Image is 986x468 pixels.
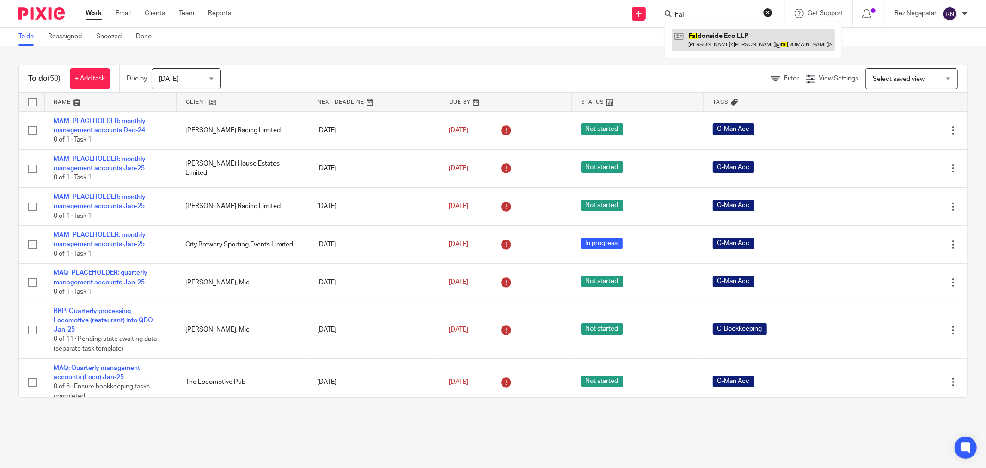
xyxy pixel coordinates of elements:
[54,384,150,400] span: 0 of 6 · Ensure bookkeeping tasks completed
[449,241,468,248] span: [DATE]
[581,276,623,287] span: Not started
[713,161,754,173] span: C-Man Acc
[713,238,754,249] span: C-Man Acc
[308,302,440,358] td: [DATE]
[713,323,767,335] span: C-Bookkeeping
[28,74,61,84] h1: To do
[449,326,468,333] span: [DATE]
[208,9,231,18] a: Reports
[18,7,65,20] img: Pixie
[713,99,729,105] span: Tags
[179,9,194,18] a: Team
[449,127,468,134] span: [DATE]
[713,123,754,135] span: C-Man Acc
[176,302,308,358] td: [PERSON_NAME], Mic
[873,76,925,82] span: Select saved view
[48,75,61,82] span: (50)
[449,203,468,209] span: [DATE]
[176,264,308,302] td: [PERSON_NAME], Mic
[581,376,623,387] span: Not started
[894,9,938,18] p: Rez Negapatan
[308,111,440,149] td: [DATE]
[116,9,131,18] a: Email
[70,68,110,89] a: + Add task
[54,156,146,172] a: MAM_PLACEHOLDER: monthly management accounts Jan-25
[54,175,92,181] span: 0 of 1 · Task 1
[18,28,41,46] a: To do
[54,308,153,333] a: BKP: Quarterly processing Locomotive (restaurant) into QBO Jan-25
[54,336,157,352] span: 0 of 11 · Pending state awaiting data (separate task template)
[96,28,129,46] a: Snoozed
[127,74,147,83] p: Due by
[943,6,957,21] img: svg%3E
[581,161,623,173] span: Not started
[808,10,843,17] span: Get Support
[449,379,468,385] span: [DATE]
[674,11,757,19] input: Search
[176,226,308,264] td: City Brewery Sporting Events Limited
[308,264,440,302] td: [DATE]
[713,376,754,387] span: C-Man Acc
[819,75,858,82] span: View Settings
[308,187,440,225] td: [DATE]
[449,165,468,172] span: [DATE]
[308,149,440,187] td: [DATE]
[176,111,308,149] td: [PERSON_NAME] Racing Limited
[54,251,92,257] span: 0 of 1 · Task 1
[54,232,146,247] a: MAM_PLACEHOLDER: monthly management accounts Jan-25
[54,270,147,285] a: MAQ_PLACEHOLDER: quarterly management accounts Jan-25
[159,76,178,82] span: [DATE]
[136,28,159,46] a: Done
[54,118,146,134] a: MAM_PLACEHOLDER: monthly management accounts Dec-24
[54,136,92,143] span: 0 of 1 · Task 1
[176,358,308,406] td: The Locomotive Pub
[581,200,623,211] span: Not started
[581,238,623,249] span: In progress
[784,75,799,82] span: Filter
[713,200,754,211] span: C-Man Acc
[713,276,754,287] span: C-Man Acc
[581,123,623,135] span: Not started
[86,9,102,18] a: Work
[308,358,440,406] td: [DATE]
[581,323,623,335] span: Not started
[763,8,772,17] button: Clear
[176,187,308,225] td: [PERSON_NAME] Racing Limited
[48,28,89,46] a: Reassigned
[176,149,308,187] td: [PERSON_NAME] House Estates Limited
[54,194,146,209] a: MAM_PLACEHOLDER: monthly management accounts Jan-25
[449,279,468,286] span: [DATE]
[54,213,92,219] span: 0 of 1 · Task 1
[54,365,140,381] a: MAQ: Quarterly management accounts (Loco) Jan-25
[54,289,92,295] span: 0 of 1 · Task 1
[308,226,440,264] td: [DATE]
[145,9,165,18] a: Clients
